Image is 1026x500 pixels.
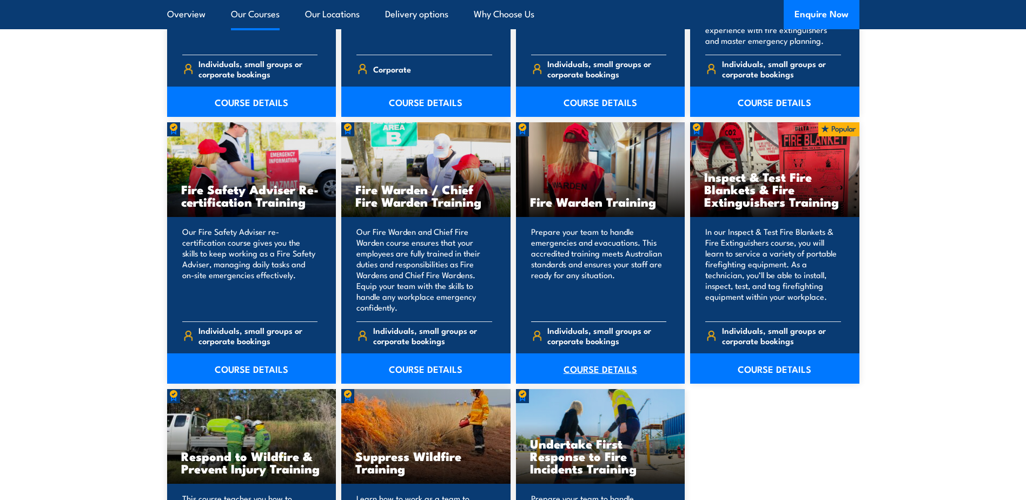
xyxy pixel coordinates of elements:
[547,58,666,79] span: Individuals, small groups or corporate bookings
[341,87,511,117] a: COURSE DETAILS
[356,226,492,313] p: Our Fire Warden and Chief Fire Warden course ensures that your employees are fully trained in the...
[355,183,497,208] h3: Fire Warden / Chief Fire Warden Training
[516,353,685,384] a: COURSE DETAILS
[198,325,317,346] span: Individuals, small groups or corporate bookings
[705,226,841,313] p: In our Inspect & Test Fire Blankets & Fire Extinguishers course, you will learn to service a vari...
[181,450,322,475] h3: Respond to Wildfire & Prevent Injury Training
[373,61,411,77] span: Corporate
[181,183,322,208] h3: Fire Safety Adviser Re-certification Training
[355,450,497,475] h3: Suppress Wildfire Training
[531,226,667,313] p: Prepare your team to handle emergencies and evacuations. This accredited training meets Australia...
[547,325,666,346] span: Individuals, small groups or corporate bookings
[341,353,511,384] a: COURSE DETAILS
[530,195,671,208] h3: Fire Warden Training
[704,170,845,208] h3: Inspect & Test Fire Blankets & Fire Extinguishers Training
[167,87,336,117] a: COURSE DETAILS
[722,58,841,79] span: Individuals, small groups or corporate bookings
[690,353,859,384] a: COURSE DETAILS
[182,226,318,313] p: Our Fire Safety Adviser re-certification course gives you the skills to keep working as a Fire Sa...
[722,325,841,346] span: Individuals, small groups or corporate bookings
[530,437,671,475] h3: Undertake First Response to Fire Incidents Training
[167,353,336,384] a: COURSE DETAILS
[516,87,685,117] a: COURSE DETAILS
[198,58,317,79] span: Individuals, small groups or corporate bookings
[690,87,859,117] a: COURSE DETAILS
[373,325,492,346] span: Individuals, small groups or corporate bookings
